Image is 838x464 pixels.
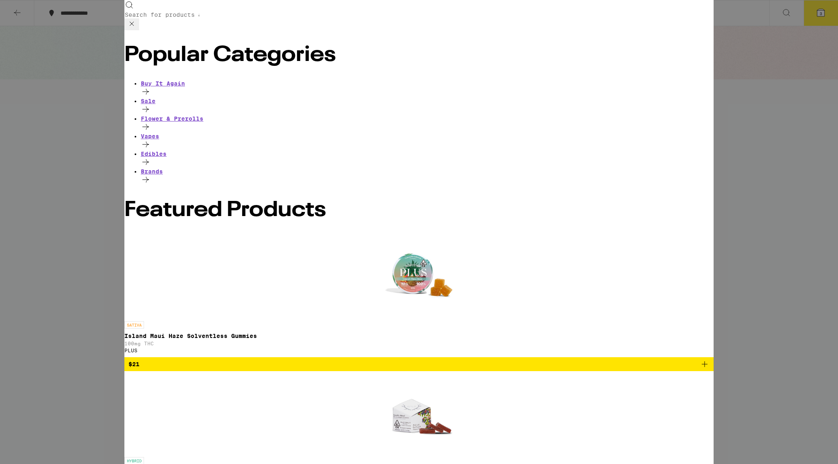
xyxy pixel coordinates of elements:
p: Island Maui Haze Solventless Gummies [124,333,714,339]
input: Search for products & categories [124,11,200,18]
div: Edibles [141,151,714,157]
p: 100mg THC [124,341,714,346]
div: Buy It Again [141,80,714,87]
a: Open page for Island Maui Haze Solventless Gummies from PLUS [124,235,714,357]
img: WYLD - Huckleberry Gummies [378,371,460,453]
div: PLUS [124,348,714,353]
h1: Popular Categories [124,45,714,66]
img: PLUS - Island Maui Haze Solventless Gummies [378,235,460,317]
a: Brands [141,168,714,186]
span: $21 [128,361,140,367]
a: Flower & Prerolls [141,115,714,133]
a: Edibles [141,151,714,168]
div: Vapes [141,133,714,140]
h1: Featured Products [124,200,714,221]
button: Add to bag [124,357,714,371]
p: SATIVA [124,321,144,329]
a: Sale [141,98,714,115]
a: Vapes [141,133,714,151]
div: Brands [141,168,714,175]
div: Flower & Prerolls [141,115,714,122]
div: Sale [141,98,714,104]
a: Buy It Again [141,80,714,98]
